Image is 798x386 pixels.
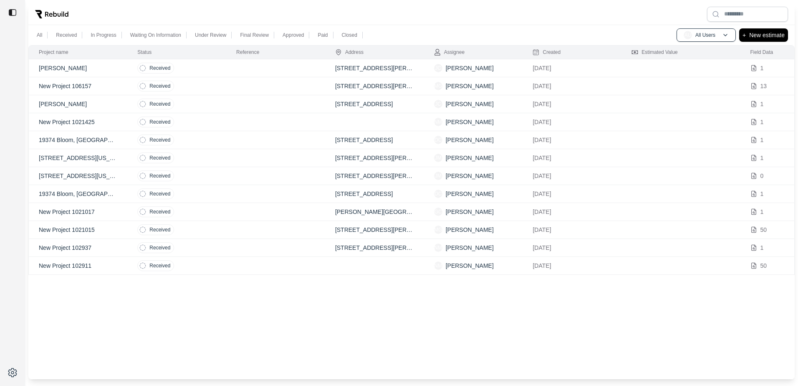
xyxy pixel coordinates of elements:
div: Assignee [434,49,465,56]
p: [DATE] [533,118,611,126]
p: [PERSON_NAME] [446,136,494,144]
div: Address [335,49,364,56]
p: 1 [760,100,764,108]
p: In Progress [91,32,116,38]
p: [PERSON_NAME] [446,226,494,234]
td: [STREET_ADDRESS][PERSON_NAME] [325,77,424,95]
p: New Project 106157 [39,82,117,90]
p: [PERSON_NAME] [39,64,117,72]
td: [STREET_ADDRESS][PERSON_NAME] [325,167,424,185]
p: [PERSON_NAME] [446,262,494,270]
p: Received [149,101,170,107]
p: Received [149,226,170,233]
td: [STREET_ADDRESS] [325,185,424,203]
p: [DATE] [533,82,611,90]
span: JM [434,172,442,180]
div: Estimated Value [631,49,678,56]
p: [PERSON_NAME] [446,118,494,126]
div: Status [137,49,152,56]
div: Reference [236,49,259,56]
p: [PERSON_NAME] [446,100,494,108]
p: [PERSON_NAME] [446,154,494,162]
span: AU [684,31,692,39]
td: [STREET_ADDRESS][PERSON_NAME] [325,221,424,239]
p: Waiting On Information [130,32,181,38]
p: 19374 Bloom, [GEOGRAPHIC_DATA], [US_STATE]. Zip Code 48234. [39,136,117,144]
button: AUAll Users [677,28,736,42]
p: [DATE] [533,226,611,234]
p: 1 [760,154,764,162]
span: JC [434,64,442,72]
p: Received [149,83,170,89]
p: [STREET_ADDRESS][US_STATE]. 48180 [39,172,117,180]
p: Approved [283,32,304,38]
p: 0 [760,172,764,180]
td: [STREET_ADDRESS][PERSON_NAME] [325,59,424,77]
p: [PERSON_NAME] [446,244,494,252]
p: 50 [760,262,767,270]
p: Final Review [240,32,269,38]
p: [STREET_ADDRESS][US_STATE] [39,154,117,162]
p: Received [149,119,170,125]
span: MG [434,226,442,234]
p: [DATE] [533,262,611,270]
p: Received [149,262,170,269]
p: Received [149,190,170,197]
p: [PERSON_NAME] [39,100,117,108]
img: toggle sidebar [8,8,17,17]
p: Received [149,155,170,161]
p: Received [56,32,77,38]
td: [STREET_ADDRESS] [325,131,424,149]
p: Received [149,244,170,251]
div: Created [533,49,561,56]
span: JC [434,100,442,108]
p: New Project 1021017 [39,208,117,216]
p: [DATE] [533,172,611,180]
p: 13 [760,82,767,90]
p: [PERSON_NAME] [446,208,494,216]
p: Received [149,137,170,143]
span: MG [434,82,442,90]
p: New estimate [749,30,785,40]
p: New Project 102937 [39,244,117,252]
p: New Project 1021015 [39,226,117,234]
p: 1 [760,208,764,216]
p: [DATE] [533,136,611,144]
p: Closed [342,32,357,38]
p: Paid [318,32,328,38]
p: 50 [760,226,767,234]
p: All Users [695,32,715,38]
p: [DATE] [533,244,611,252]
td: [STREET_ADDRESS] [325,95,424,113]
td: [STREET_ADDRESS][PERSON_NAME] [325,239,424,257]
p: [PERSON_NAME] [446,190,494,198]
span: NM [434,262,442,270]
td: [PERSON_NAME][GEOGRAPHIC_DATA], [GEOGRAPHIC_DATA] [325,203,424,221]
p: 1 [760,136,764,144]
p: Received [149,65,170,71]
p: 1 [760,190,764,198]
p: 1 [760,64,764,72]
p: [DATE] [533,190,611,198]
p: Received [149,208,170,215]
img: Rebuild [35,10,68,18]
p: 19374 Bloom, [GEOGRAPHIC_DATA], [US_STATE]. Zip Code 48234. [39,190,117,198]
p: 1 [760,244,764,252]
div: Project name [39,49,68,56]
button: +New estimate [739,28,788,42]
span: NM [434,118,442,126]
span: JM [434,154,442,162]
p: [PERSON_NAME] [446,64,494,72]
p: 1 [760,118,764,126]
p: All [37,32,42,38]
p: [DATE] [533,154,611,162]
p: Under Review [195,32,226,38]
p: New Project 1021425 [39,118,117,126]
p: [DATE] [533,100,611,108]
div: Field Data [750,49,773,56]
span: DC [434,190,442,198]
p: [PERSON_NAME] [446,172,494,180]
p: Received [149,173,170,179]
p: [DATE] [533,64,611,72]
p: New Project 102911 [39,262,117,270]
